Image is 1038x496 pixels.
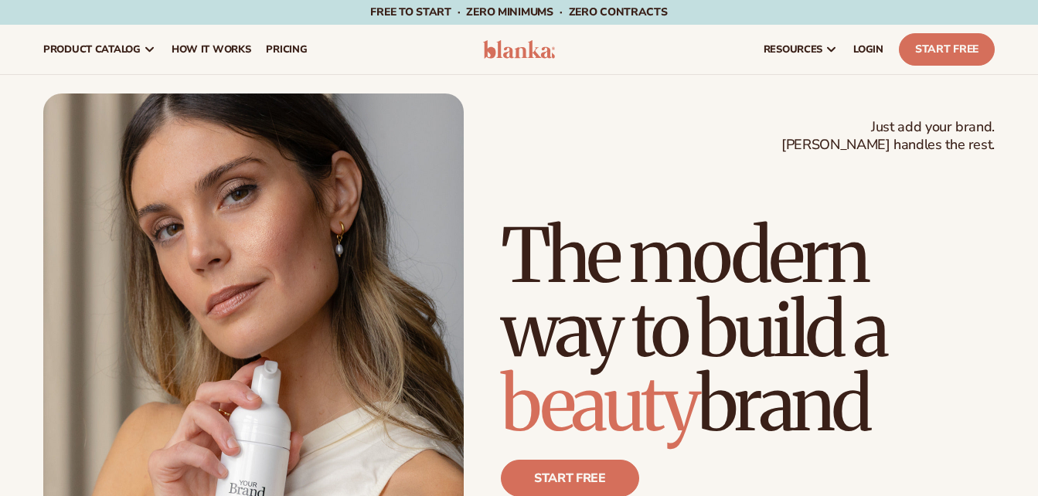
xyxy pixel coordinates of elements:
a: Start Free [899,33,995,66]
a: LOGIN [846,25,891,74]
span: pricing [266,43,307,56]
span: How It Works [172,43,251,56]
h1: The modern way to build a brand [501,219,995,441]
a: product catalog [36,25,164,74]
span: beauty [501,358,697,450]
span: Just add your brand. [PERSON_NAME] handles the rest. [781,118,995,155]
a: pricing [258,25,315,74]
span: product catalog [43,43,141,56]
a: How It Works [164,25,259,74]
span: Free to start · ZERO minimums · ZERO contracts [370,5,667,19]
span: LOGIN [853,43,883,56]
img: logo [483,40,556,59]
a: resources [756,25,846,74]
span: resources [764,43,822,56]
